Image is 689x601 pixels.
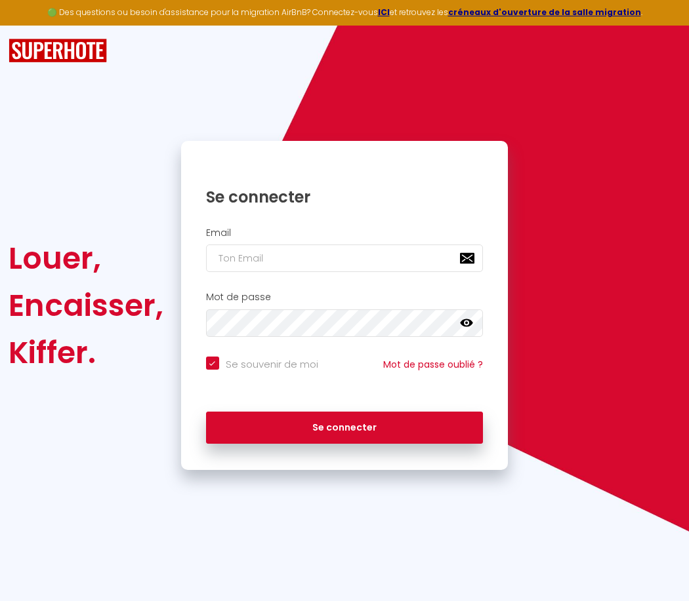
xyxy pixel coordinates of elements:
h2: Mot de passe [206,292,484,303]
img: SuperHote logo [9,39,107,63]
h2: Email [206,227,484,239]
div: Louer, [9,235,163,282]
div: Kiffer. [9,329,163,376]
a: ICI [378,7,390,18]
input: Ton Email [206,244,484,272]
button: Se connecter [206,412,484,444]
h1: Se connecter [206,187,484,207]
a: Mot de passe oublié ? [383,358,483,371]
a: créneaux d'ouverture de la salle migration [448,7,641,18]
div: Encaisser, [9,282,163,329]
